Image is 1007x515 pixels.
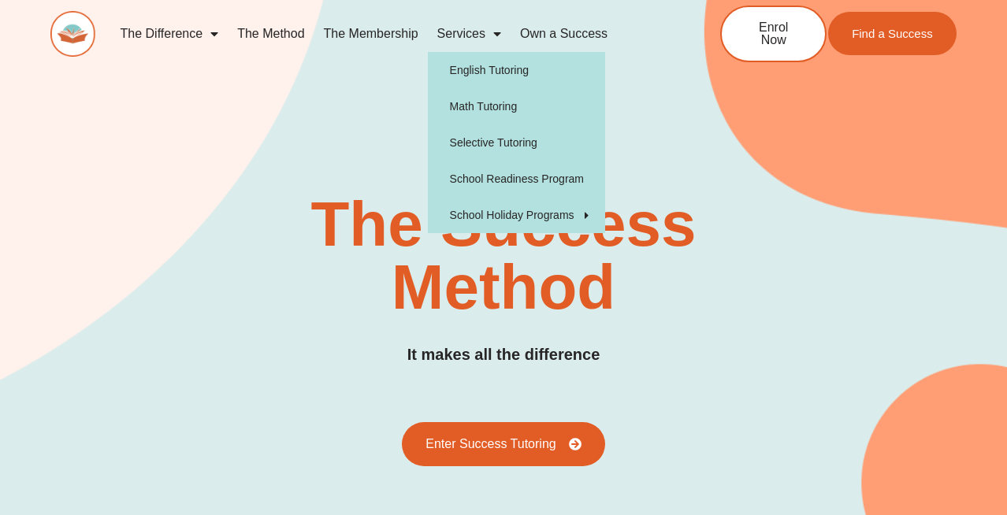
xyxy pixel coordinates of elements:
[720,6,827,62] a: Enrol Now
[314,16,428,52] a: The Membership
[428,52,605,233] ul: Services
[299,193,708,319] h2: The Success Method
[428,197,605,233] a: School Holiday Programs
[428,16,511,52] a: Services
[853,28,934,39] span: Find a Success
[111,16,229,52] a: The Difference
[928,439,1007,515] iframe: Chat Widget
[407,343,600,367] h3: It makes all the difference
[829,12,957,55] a: Find a Success
[228,16,314,52] a: The Method
[428,124,605,161] a: Selective Tutoring
[428,52,605,88] a: English Tutoring
[111,16,669,52] nav: Menu
[402,422,604,466] a: Enter Success Tutoring
[745,21,801,46] span: Enrol Now
[370,156,638,169] h4: SUCCESS TUTORING​
[425,438,556,450] span: Enter Success Tutoring
[511,16,617,52] a: Own a Success
[428,161,605,197] a: School Readiness Program
[428,88,605,124] a: Math Tutoring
